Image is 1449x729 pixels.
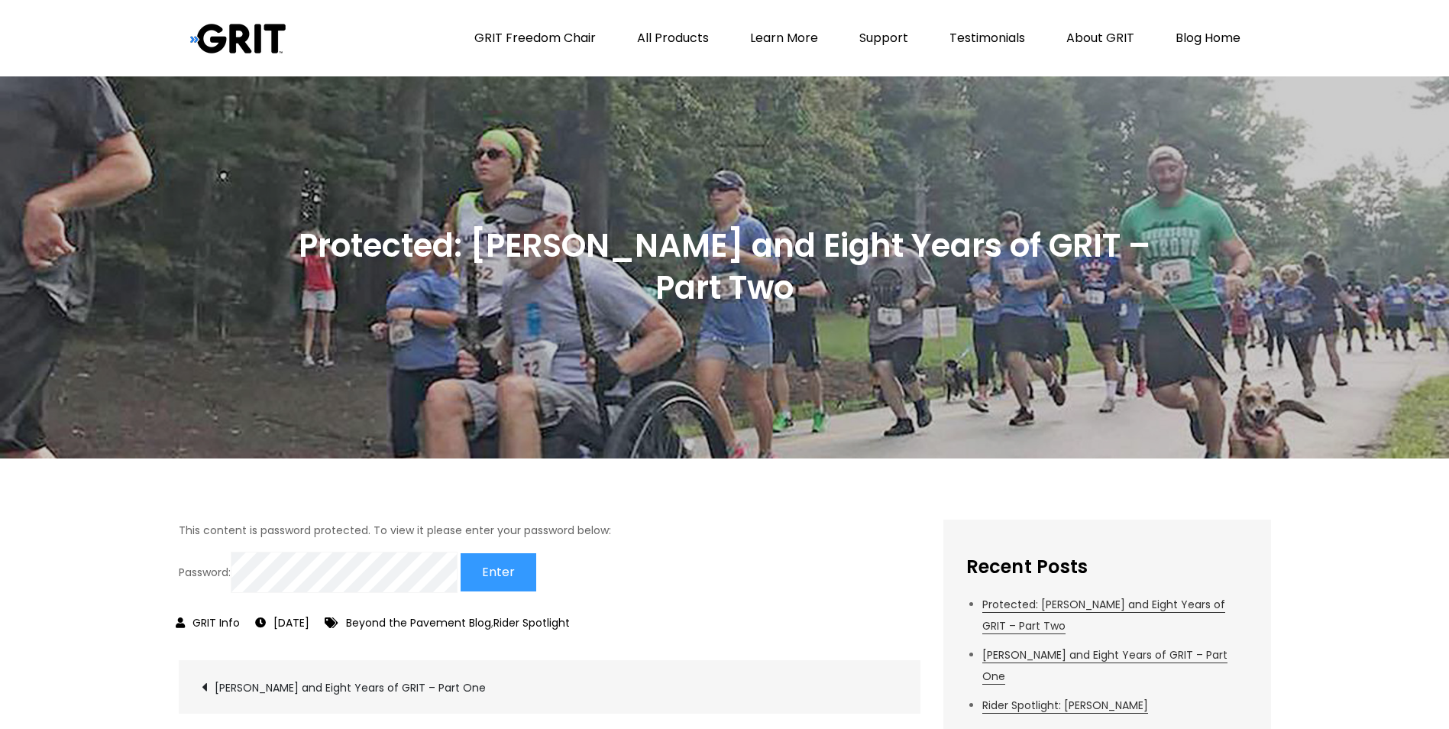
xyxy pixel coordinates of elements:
[179,660,920,714] nav: Posts
[346,615,491,630] a: Beyond the Pavement Blog
[179,565,458,580] label: Password:
[325,615,570,630] span: ,
[267,225,1183,309] h2: Protected: [PERSON_NAME] and Eight Years of GRIT – Part Two
[493,615,570,630] a: Rider Spotlight
[982,647,1227,685] a: [PERSON_NAME] and Eight Years of GRIT – Part One
[176,615,240,630] a: GRIT Info
[982,698,1148,714] a: Rider Spotlight: [PERSON_NAME]
[273,615,309,630] time: [DATE]
[461,553,536,591] input: Enter
[202,676,531,698] a: [PERSON_NAME] and Eight Years of GRIT – Part One
[982,597,1225,634] a: Protected: [PERSON_NAME] and Eight Years of GRIT – Part Two
[966,555,1248,578] h2: Recent Posts
[190,23,286,54] img: Grit Blog
[179,520,920,541] p: This content is password protected. To view it please enter your password below:
[231,552,458,593] input: Password:
[255,615,309,630] a: [DATE]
